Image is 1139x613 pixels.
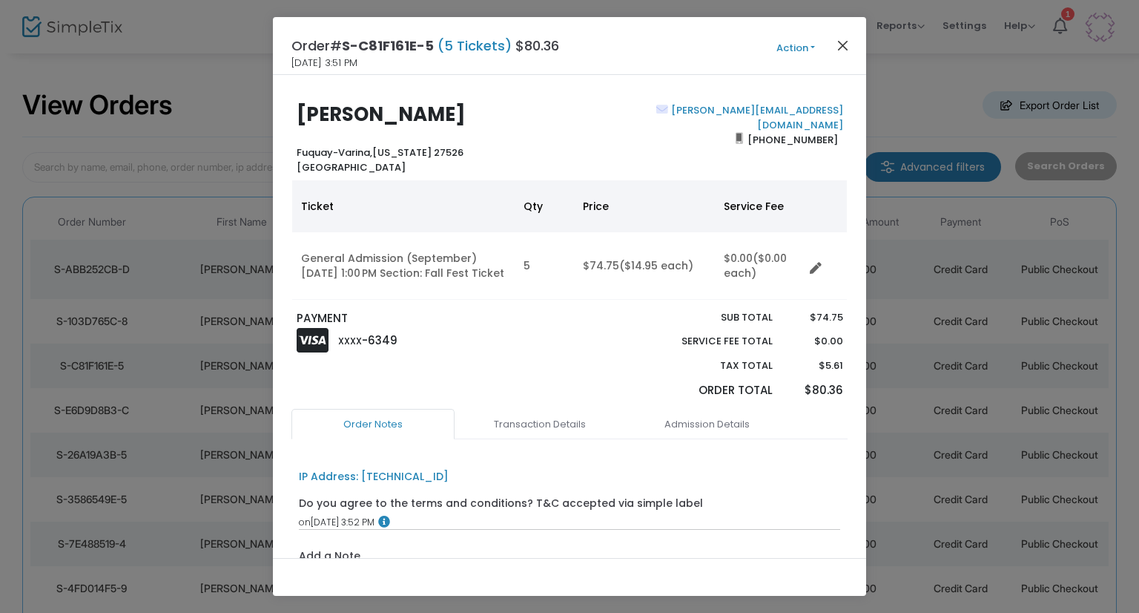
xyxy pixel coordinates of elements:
td: 5 [515,232,574,300]
span: [PHONE_NUMBER] [743,128,843,151]
span: [DATE] 3:51 PM [291,56,357,71]
p: Order Total [647,382,773,399]
p: $5.61 [787,358,842,373]
div: Do you agree to the terms and conditions? T&C accepted via simple label [299,496,703,511]
h4: Order# $80.36 [291,36,559,56]
div: Data table [292,180,847,300]
span: ($0.00 each) [724,251,787,281]
td: General Admission (September) [DATE] 1:00 PM Section: Fall Fest Ticket [292,232,515,300]
td: $0.00 [715,232,804,300]
a: Admission Details [625,409,788,440]
button: Close [833,36,853,55]
span: S-C81F161E-5 [342,36,434,55]
span: Fuquay-Varina, [297,145,372,160]
p: $80.36 [787,382,842,399]
p: $0.00 [787,334,842,349]
span: XXXX [338,335,362,347]
span: -6349 [362,332,397,348]
label: Add a Note [299,548,360,568]
b: [US_STATE] 27526 [GEOGRAPHIC_DATA] [297,145,463,174]
a: Order Notes [291,409,455,440]
p: Service Fee Total [647,334,773,349]
a: [PERSON_NAME][EMAIL_ADDRESS][DOMAIN_NAME] [668,103,843,132]
div: [DATE] 3:52 PM [299,516,841,529]
p: $74.75 [787,310,842,325]
td: $74.75 [574,232,715,300]
button: Action [751,40,840,56]
span: (5 Tickets) [434,36,515,55]
span: ($14.95 each) [619,258,693,273]
span: on [299,516,311,528]
th: Price [574,180,715,232]
div: IP Address: [TECHNICAL_ID] [299,469,449,485]
th: Ticket [292,180,515,232]
th: Service Fee [715,180,804,232]
p: PAYMENT [297,310,563,327]
b: [PERSON_NAME] [297,101,466,128]
th: Qty [515,180,574,232]
p: Tax Total [647,358,773,373]
a: Transaction Details [458,409,621,440]
p: Sub total [647,310,773,325]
